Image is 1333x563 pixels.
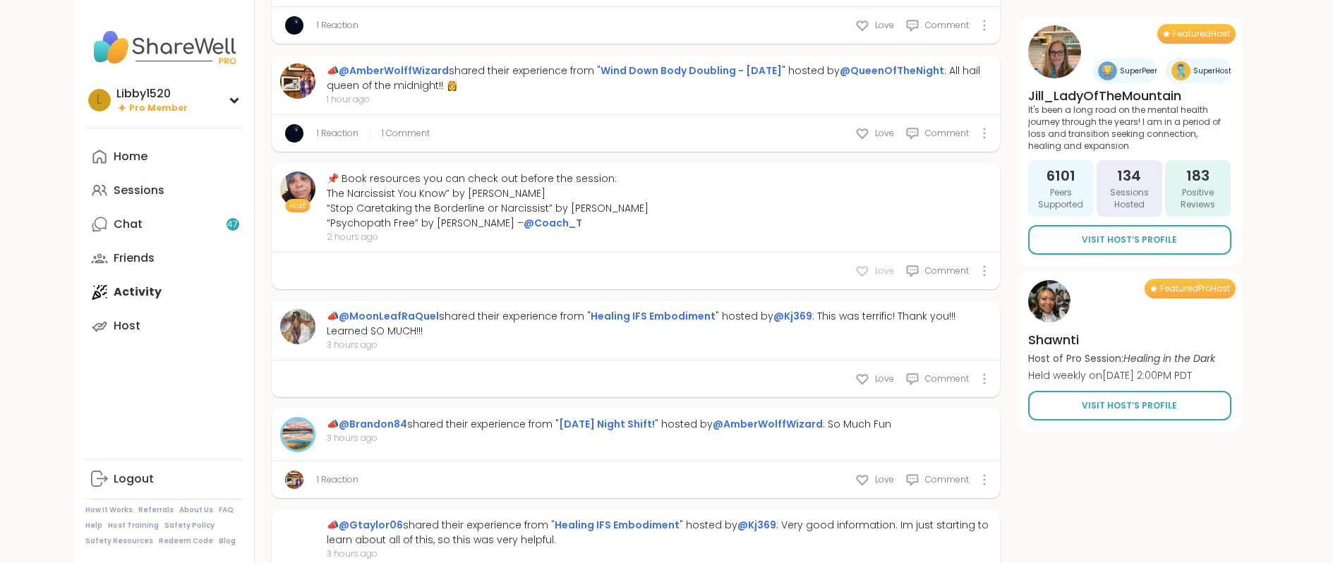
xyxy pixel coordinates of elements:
span: 134 [1117,166,1141,186]
span: SuperPeer [1120,66,1157,76]
span: L [97,91,102,109]
span: 3 hours ago [327,339,991,351]
img: Shawnti [1028,280,1070,322]
span: Comment [925,19,969,32]
span: 183 [1186,166,1210,186]
a: @Brandon84 [339,417,407,431]
div: Libby1520 [116,86,188,102]
span: 6101 [1047,166,1075,186]
span: 1 hour ago [327,93,991,106]
span: Love [875,265,894,277]
div: Home [114,149,147,164]
span: 1 Comment [382,127,430,140]
span: Comment [925,265,969,277]
a: Friends [85,241,243,275]
a: Brandon84 [280,417,315,452]
img: MoonLeafRaQuel [280,309,315,344]
a: How It Works [85,505,133,515]
a: Chat47 [85,207,243,241]
img: Peer Badge One [1171,61,1190,80]
img: QueenOfTheNight [285,124,303,143]
div: 📣 shared their experience from " " hosted by : This was terrific! Thank you!!! Learned SO MUCH!!! [327,309,991,339]
a: Wind Down Body Doubling - [DATE] [601,63,782,78]
span: Love [875,373,894,385]
div: Logout [114,471,154,487]
div: 📣 shared their experience from " " hosted by : So Much Fun [327,417,891,432]
img: Coach_T [280,171,315,207]
h4: Shawnti [1028,331,1215,349]
a: About Us [179,505,213,515]
a: @Coach_T [524,216,582,230]
span: Love [875,19,894,32]
span: 47 [227,219,238,231]
span: Comment [925,373,969,385]
span: 3 hours ago [327,432,891,444]
span: Featured Pro Host [1160,283,1230,294]
a: Visit Host’s Profile [1028,391,1231,420]
a: 1 Reaction [317,127,358,140]
a: Healing IFS Embodiment [555,518,680,532]
i: Healing in the Dark [1123,351,1215,365]
div: 📌 Book resources you can check out before the session: The Narcissist You Know” by [PERSON_NAME] ... [327,171,649,231]
span: Love [875,473,894,486]
p: Host of Pro Session: [1028,351,1215,365]
a: @Kj369 [737,518,776,532]
div: Sessions [114,183,164,198]
span: SuperHost [1193,66,1231,76]
a: @QueenOfTheNight [840,63,944,78]
a: @Gtaylor06 [339,518,403,532]
a: Healing IFS Embodiment [591,309,716,323]
span: Host [289,200,306,211]
a: @AmberWolffWizard [339,63,449,78]
span: 3 hours ago [327,547,991,560]
img: Brandon84 [282,419,313,450]
a: Sessions [85,174,243,207]
span: Comment [925,127,969,140]
span: Love [875,127,894,140]
h4: Jill_LadyOfTheMountain [1028,87,1231,104]
p: It's been a long road on the mental health journey through the years! I am in a period of loss an... [1028,104,1231,152]
span: Sessions Hosted [1102,187,1157,211]
img: Gtaylor06 [280,518,315,553]
img: AmberWolffWizard [280,63,315,99]
a: 1 Reaction [317,19,358,32]
a: 1 Reaction [317,473,358,486]
a: @AmberWolffWizard [713,417,823,431]
a: Visit Host’s Profile [1028,225,1231,255]
span: Visit Host’s Profile [1082,399,1177,412]
a: Blog [219,536,236,546]
span: Positive Reviews [1171,187,1225,211]
a: @MoonLeafRaQuel [339,309,439,323]
a: Help [85,521,102,531]
img: Peer Badge Three [1098,61,1117,80]
p: Held weekly on [DATE] 2:00PM PDT [1028,368,1215,382]
div: Host [114,318,140,334]
img: QueenOfTheNight [285,16,303,35]
div: Chat [114,217,143,232]
a: @Kj369 [773,309,812,323]
a: Home [85,140,243,174]
a: Host Training [108,521,159,531]
a: Host [85,309,243,343]
img: Jill_LadyOfTheMountain [1028,25,1081,78]
a: Safety Resources [85,536,153,546]
span: Comment [925,473,969,486]
a: FAQ [219,505,234,515]
img: AmberWolffWizard [285,471,303,489]
span: 2 hours ago [327,231,649,243]
div: 📣 shared their experience from " " hosted by : Very good information. Im just starting to learn a... [327,518,991,547]
div: 📣 shared their experience from " " hosted by : All hail queen of the midnight!! 👸 [327,63,991,93]
a: Logout [85,462,243,496]
span: Featured Host [1173,28,1230,40]
span: Visit Host’s Profile [1082,234,1177,246]
img: ShareWell Nav Logo [85,23,243,72]
a: [DATE] Night Shift! [559,417,655,431]
div: Friends [114,250,155,266]
a: Redeem Code [159,536,213,546]
a: Safety Policy [164,521,215,531]
a: Referrals [138,505,174,515]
